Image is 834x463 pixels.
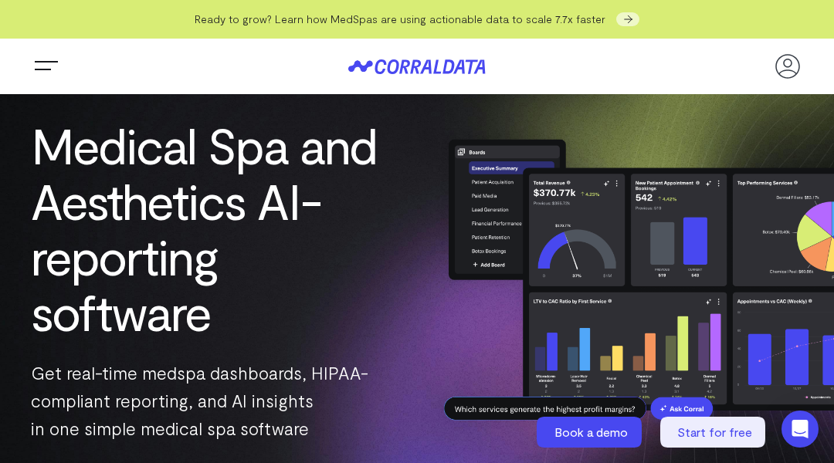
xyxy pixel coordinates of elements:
[31,359,386,442] p: Get real-time medspa dashboards, HIPAA-compliant reporting, and AI insights in one simple medical...
[31,117,386,340] h1: Medical Spa and Aesthetics AI-reporting software
[781,411,819,448] div: Open Intercom Messenger
[31,51,62,82] button: Trigger Menu
[554,424,628,439] span: Book a demo
[537,417,645,448] a: Book a demo
[677,424,752,439] span: Start for free
[660,417,768,448] a: Start for free
[195,12,605,25] span: Ready to grow? Learn how MedSpas are using actionable data to scale 7.7x faster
